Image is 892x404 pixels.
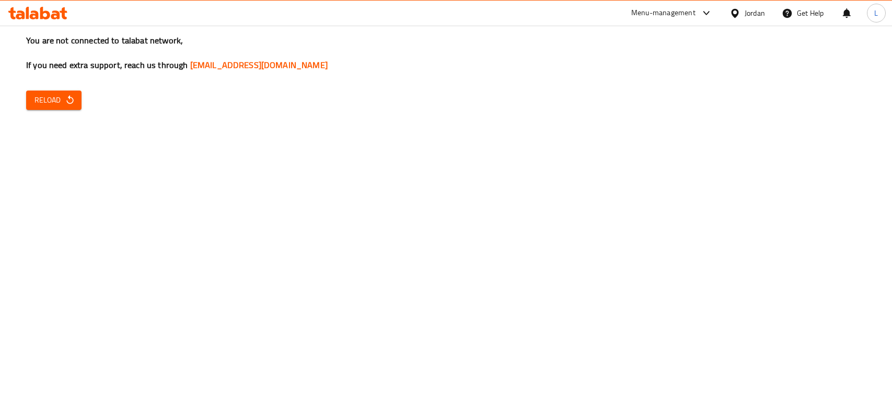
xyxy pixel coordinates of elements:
a: [EMAIL_ADDRESS][DOMAIN_NAME] [190,57,328,73]
div: Menu-management [631,7,696,19]
button: Reload [26,91,82,110]
h3: You are not connected to talabat network, If you need extra support, reach us through [26,35,866,71]
span: L [874,7,878,19]
span: Reload [34,94,73,107]
div: Jordan [745,7,765,19]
